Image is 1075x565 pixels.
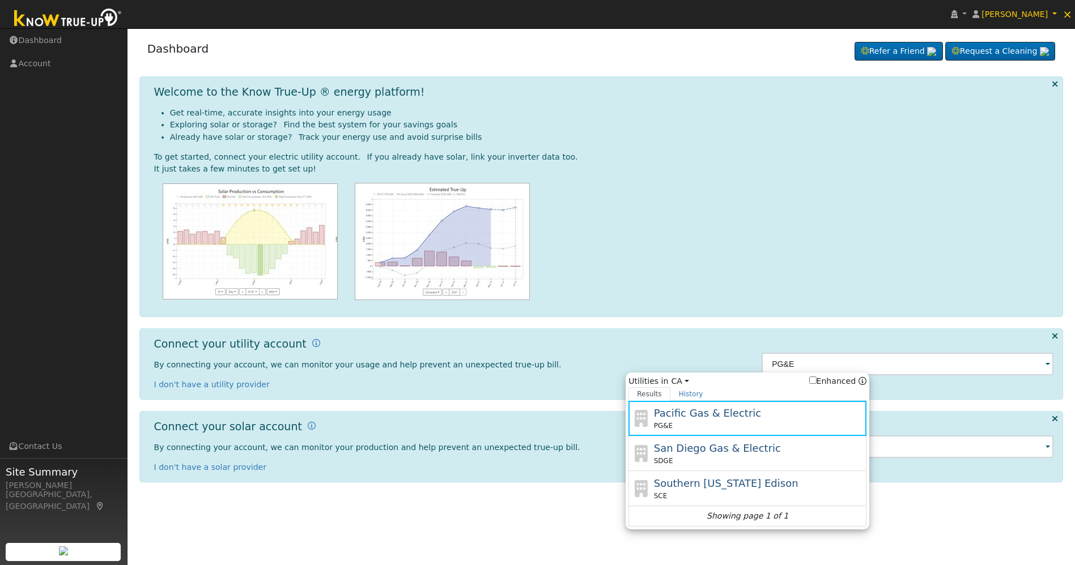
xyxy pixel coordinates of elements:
[707,510,788,522] i: Showing page 1 of 1
[59,546,68,555] img: retrieve
[809,376,817,384] input: Enhanced
[1063,7,1072,21] span: ×
[670,387,712,401] a: History
[154,420,302,433] h1: Connect your solar account
[654,421,673,431] span: PG&E
[6,480,121,491] div: [PERSON_NAME]
[1040,47,1049,56] img: retrieve
[154,360,562,369] span: By connecting your account, we can monitor your usage and help prevent an unexpected true-up bill.
[154,85,425,99] h1: Welcome to the Know True-Up ® energy platform!
[671,375,689,387] a: CA
[809,375,867,387] span: Show enhanced providers
[9,6,128,32] img: Know True-Up
[154,151,1054,163] div: To get started, connect your electric utility account. If you already have solar, link your inver...
[6,464,121,480] span: Site Summary
[762,435,1053,458] input: Select an Inverter
[154,337,307,350] h1: Connect your utility account
[154,443,580,452] span: By connecting your account, we can monitor your production and help prevent an unexpected true-up...
[809,375,856,387] label: Enhanced
[654,477,798,489] span: Southern [US_STATE] Edison
[654,456,673,466] span: SDGE
[859,376,866,386] a: Enhanced Providers
[855,42,943,61] a: Refer a Friend
[170,107,1054,119] li: Get real-time, accurate insights into your energy usage
[170,119,1054,131] li: Exploring solar or storage? Find the best system for your savings goals
[154,163,1054,175] div: It just takes a few minutes to get set up!
[154,380,270,389] a: I don't have a utility provider
[628,387,670,401] a: Results
[654,442,781,454] span: San Diego Gas & Electric
[628,375,866,387] span: Utilities in
[154,463,267,472] a: I don't have a solar provider
[927,47,936,56] img: retrieve
[147,42,209,55] a: Dashboard
[654,491,668,501] span: SCE
[945,42,1055,61] a: Request a Cleaning
[6,489,121,512] div: [GEOGRAPHIC_DATA], [GEOGRAPHIC_DATA]
[762,353,1053,375] input: Select a Utility
[654,407,761,419] span: Pacific Gas & Electric
[981,10,1048,19] span: [PERSON_NAME]
[170,131,1054,143] li: Already have solar or storage? Track your energy use and avoid surprise bills
[95,502,105,511] a: Map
